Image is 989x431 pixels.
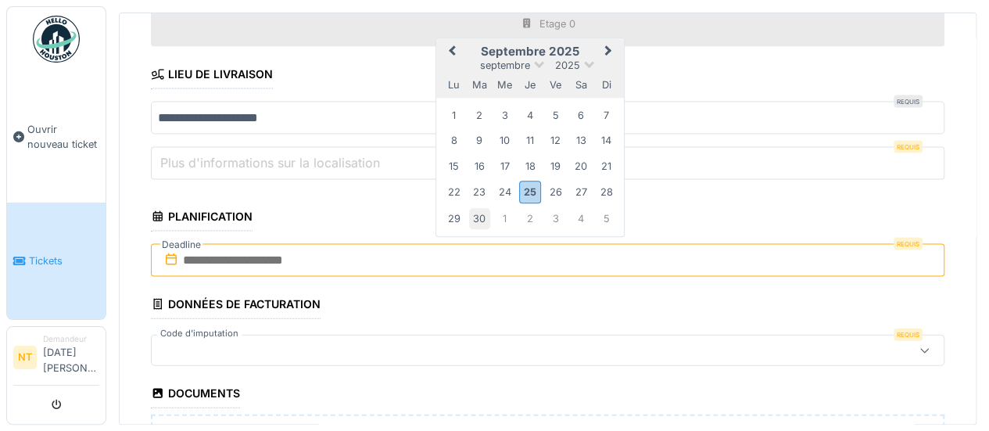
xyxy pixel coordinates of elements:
div: Choose dimanche 5 octobre 2025 [596,208,617,229]
div: Choose mercredi 1 octobre 2025 [494,208,515,229]
a: Ouvrir nouveau ticket [7,71,106,203]
div: Choose vendredi 26 septembre 2025 [545,182,566,203]
div: Demandeur [43,333,99,345]
div: Choose jeudi 11 septembre 2025 [519,131,540,152]
div: Choose vendredi 12 septembre 2025 [545,131,566,152]
div: jeudi [519,75,540,96]
div: Choose samedi 4 octobre 2025 [570,208,591,229]
li: [DATE][PERSON_NAME] [43,333,99,382]
div: Choose dimanche 14 septembre 2025 [596,131,617,152]
div: Planification [151,205,253,232]
div: Choose jeudi 18 septembre 2025 [519,156,540,177]
li: NT [13,346,37,369]
div: Choose samedi 27 septembre 2025 [570,182,591,203]
div: Lieu de livraison [151,63,273,89]
div: Choose mardi 9 septembre 2025 [469,131,490,152]
div: vendredi [545,75,566,96]
div: Choose lundi 29 septembre 2025 [443,208,464,229]
div: Month septembre, 2025 [441,103,618,232]
div: Requis [894,95,923,108]
div: Choose mercredi 10 septembre 2025 [494,131,515,152]
label: Plus d'informations sur la localisation [157,153,383,172]
label: Code d'imputation [157,327,242,340]
div: Etage 0 [539,16,575,31]
h2: septembre 2025 [436,45,624,59]
div: Choose lundi 15 septembre 2025 [443,156,464,177]
div: Choose mercredi 3 septembre 2025 [494,106,515,127]
div: Requis [894,238,923,250]
button: Next Month [597,41,622,66]
div: mardi [469,75,490,96]
div: Choose vendredi 3 octobre 2025 [545,208,566,229]
div: Choose samedi 13 septembre 2025 [570,131,591,152]
div: dimanche [596,75,617,96]
div: samedi [570,75,591,96]
div: Requis [894,329,923,341]
div: Choose mercredi 24 septembre 2025 [494,182,515,203]
div: Choose jeudi 25 septembre 2025 [519,181,540,204]
label: Deadline [160,236,202,253]
a: NT Demandeur[DATE][PERSON_NAME] [13,333,99,386]
button: Previous Month [438,41,463,66]
div: Choose vendredi 5 septembre 2025 [545,106,566,127]
div: mercredi [494,75,515,96]
div: Requis [894,141,923,153]
span: septembre [480,60,530,72]
div: Choose dimanche 21 septembre 2025 [596,156,617,177]
div: Choose samedi 6 septembre 2025 [570,106,591,127]
div: Choose vendredi 19 septembre 2025 [545,156,566,177]
div: Données de facturation [151,293,321,319]
div: Choose lundi 22 septembre 2025 [443,182,464,203]
div: Choose jeudi 4 septembre 2025 [519,106,540,127]
div: Choose mercredi 17 septembre 2025 [494,156,515,177]
div: Choose jeudi 2 octobre 2025 [519,208,540,229]
div: Choose lundi 8 septembre 2025 [443,131,464,152]
div: Choose mardi 23 septembre 2025 [469,182,490,203]
div: Choose dimanche 7 septembre 2025 [596,106,617,127]
div: lundi [443,75,464,96]
div: Choose samedi 20 septembre 2025 [570,156,591,177]
a: Tickets [7,203,106,319]
span: Ouvrir nouveau ticket [27,122,99,152]
div: Choose mardi 16 septembre 2025 [469,156,490,177]
div: Documents [151,382,240,408]
div: Choose dimanche 28 septembre 2025 [596,182,617,203]
img: Badge_color-CXgf-gQk.svg [33,16,80,63]
div: Choose mardi 30 septembre 2025 [469,208,490,229]
div: Choose lundi 1 septembre 2025 [443,106,464,127]
span: 2025 [555,60,580,72]
span: Tickets [29,253,99,268]
div: Choose mardi 2 septembre 2025 [469,106,490,127]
